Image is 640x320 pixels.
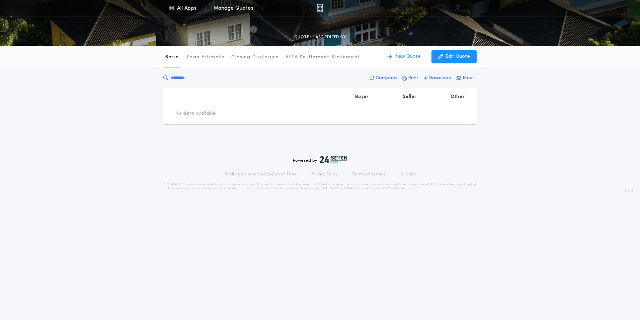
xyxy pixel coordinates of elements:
[170,105,221,122] td: No data available
[421,72,454,84] button: Download
[187,54,225,61] p: Loan Estimate
[445,5,470,11] img: vs-icon
[451,94,465,100] p: Other
[395,53,421,60] p: New Quote
[321,187,354,190] a: [URL][DOMAIN_NAME]
[382,50,427,63] button: New Quote
[286,54,360,61] p: ALTA Settlement Statement
[163,182,477,191] p: DISCLAIMER: This estimate is provided for informational purposes only. 24|Seven Fees, a product o...
[455,72,477,84] button: Email
[431,50,477,63] button: Edit Quote
[403,94,417,100] p: Seller
[463,75,475,82] p: Email
[165,54,178,61] p: Basic
[231,54,279,61] p: Closing Disclosure
[428,75,452,82] p: Download
[446,53,470,60] p: Edit Quote
[624,188,633,194] span: 3.8.0
[320,156,347,164] img: logo
[355,94,369,100] p: Buyer
[317,4,323,12] img: img
[294,34,346,41] p: QUOTE - LAST EDITED BY
[400,72,420,84] button: Print
[224,172,297,177] p: © All rights reserved. 24|Seven Fees
[368,72,399,84] button: Compare
[293,156,347,164] div: Powered by
[401,172,416,177] a: Support
[408,75,418,82] p: Print
[376,75,397,82] p: Compare
[311,172,338,177] a: Privacy Policy
[352,172,386,177] a: Terms of Service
